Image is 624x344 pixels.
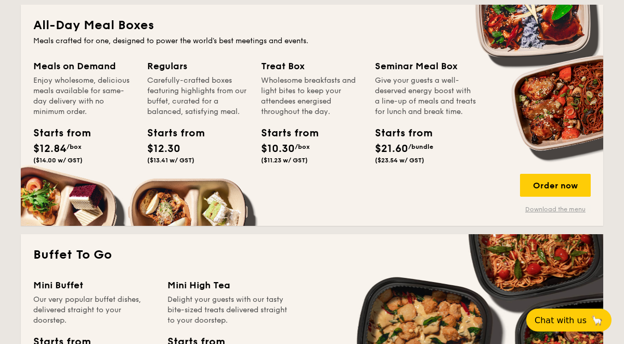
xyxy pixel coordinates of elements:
div: Mini Buffet [33,278,155,292]
span: $21.60 [375,143,408,155]
h2: Buffet To Go [33,247,591,263]
span: ($23.54 w/ GST) [375,157,424,164]
div: Starts from [147,125,194,141]
div: Regulars [147,59,249,73]
div: Delight your guests with our tasty bite-sized treats delivered straight to your doorstep. [167,295,289,326]
span: /bundle [408,143,433,150]
div: Starts from [375,125,422,141]
div: Meals crafted for one, designed to power the world's best meetings and events. [33,36,591,46]
div: Mini High Tea [167,278,289,292]
div: Carefully-crafted boxes featuring highlights from our buffet, curated for a balanced, satisfying ... [147,75,249,117]
h2: All-Day Meal Boxes [33,17,591,34]
div: Starts from [33,125,80,141]
button: Chat with us🦙 [526,309,612,332]
span: /box [295,143,310,150]
span: Chat with us [535,315,587,325]
div: Our very popular buffet dishes, delivered straight to your doorstep. [33,295,155,326]
div: Enjoy wholesome, delicious meals available for same-day delivery with no minimum order. [33,75,135,117]
div: Give your guests a well-deserved energy boost with a line-up of meals and treats for lunch and br... [375,75,476,117]
span: 🦙 [591,314,603,326]
div: Order now [520,174,591,197]
span: ($11.23 w/ GST) [261,157,308,164]
div: Meals on Demand [33,59,135,73]
span: $12.30 [147,143,180,155]
span: /box [67,143,82,150]
div: Starts from [261,125,308,141]
a: Download the menu [520,205,591,213]
div: Wholesome breakfasts and light bites to keep your attendees energised throughout the day. [261,75,362,117]
span: $12.84 [33,143,67,155]
div: Treat Box [261,59,362,73]
div: Seminar Meal Box [375,59,476,73]
span: $10.30 [261,143,295,155]
span: ($14.00 w/ GST) [33,157,83,164]
span: ($13.41 w/ GST) [147,157,194,164]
